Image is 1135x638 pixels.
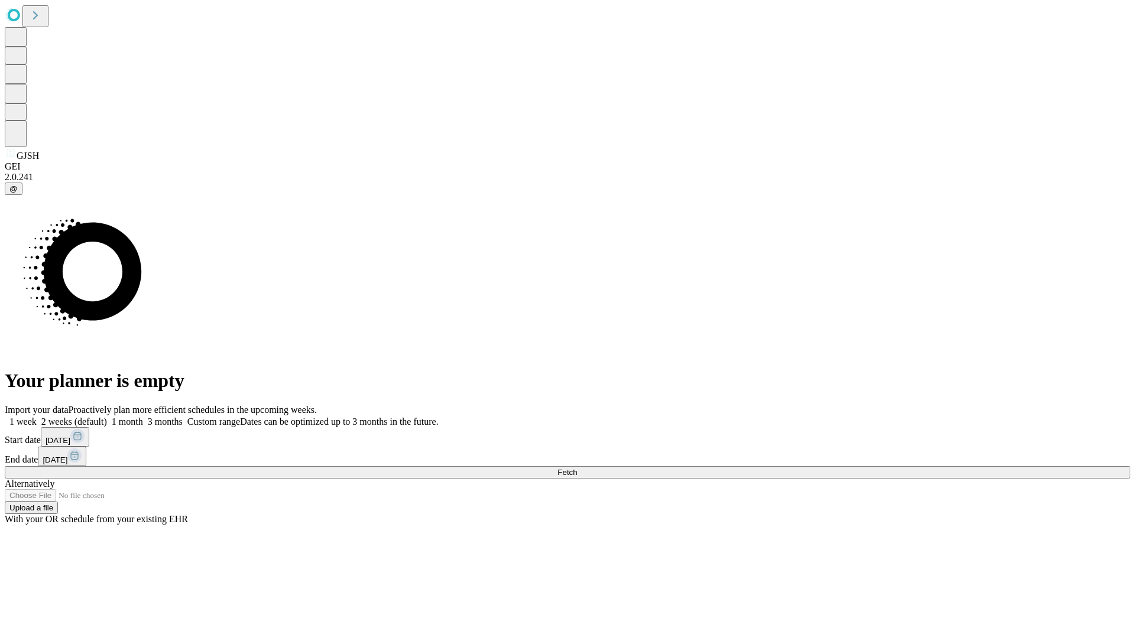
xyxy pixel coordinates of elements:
span: Fetch [557,468,577,477]
div: End date [5,447,1130,466]
span: Import your data [5,405,69,415]
span: Alternatively [5,479,54,489]
button: @ [5,183,22,195]
div: Start date [5,427,1130,447]
button: [DATE] [41,427,89,447]
span: [DATE] [46,436,70,445]
button: Upload a file [5,502,58,514]
span: Dates can be optimized up to 3 months in the future. [240,416,438,427]
span: GJSH [17,151,39,161]
button: Fetch [5,466,1130,479]
h1: Your planner is empty [5,370,1130,392]
span: Proactively plan more efficient schedules in the upcoming weeks. [69,405,317,415]
span: @ [9,184,18,193]
button: [DATE] [38,447,86,466]
span: 1 month [112,416,143,427]
span: 2 weeks (default) [41,416,107,427]
span: [DATE] [43,455,67,464]
div: 2.0.241 [5,172,1130,183]
span: Custom range [187,416,240,427]
div: GEI [5,161,1130,172]
span: With your OR schedule from your existing EHR [5,514,188,524]
span: 3 months [148,416,183,427]
span: 1 week [9,416,37,427]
